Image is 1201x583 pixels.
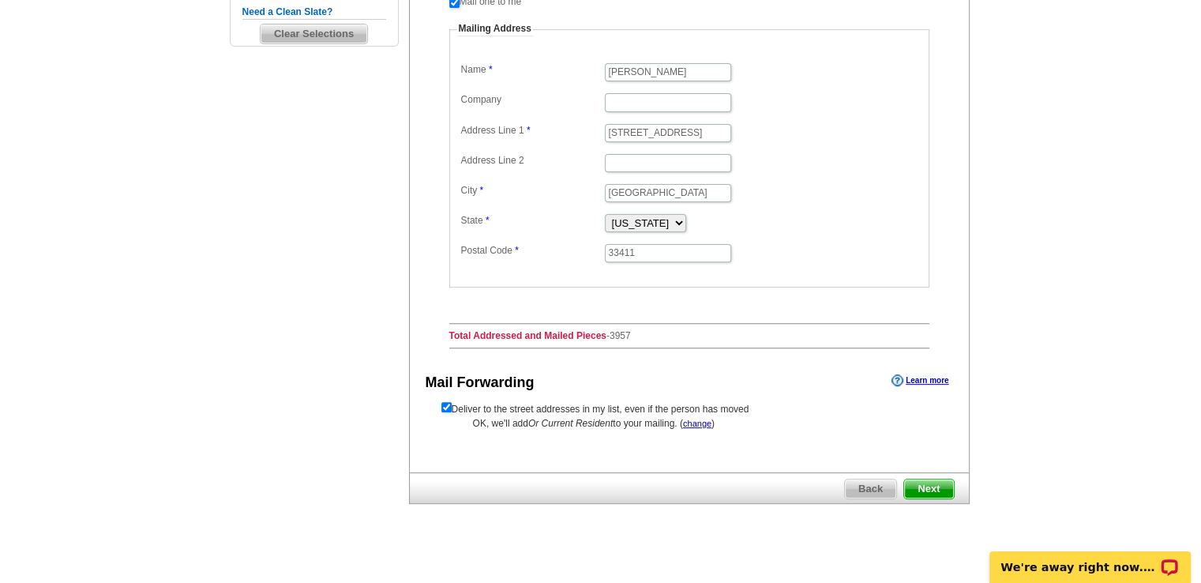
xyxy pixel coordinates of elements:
label: State [461,214,603,228]
span: Back [845,480,896,498]
iframe: LiveChat chat widget [979,533,1201,583]
label: Name [461,63,603,77]
strong: Total Addressed and Mailed Pieces [449,330,606,341]
span: Clear Selections [261,24,367,43]
a: change [683,419,711,428]
legend: Mailing Address [457,22,533,36]
span: Or Current Resident [528,418,613,429]
a: Back [844,479,897,499]
span: 3957 [610,330,631,341]
form: Deliver to the street addresses in my list, even if the person has moved [441,399,937,416]
div: Mail Forwarding [426,373,535,393]
label: City [461,184,603,197]
label: Company [461,93,603,107]
span: Next [904,480,953,498]
h5: Need a Clean Slate? [242,5,386,20]
a: Learn more [891,374,948,387]
div: OK, we'll add to your mailing. ( ) [441,416,937,431]
label: Address Line 1 [461,124,603,137]
label: Address Line 2 [461,154,603,167]
label: Postal Code [461,244,603,258]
